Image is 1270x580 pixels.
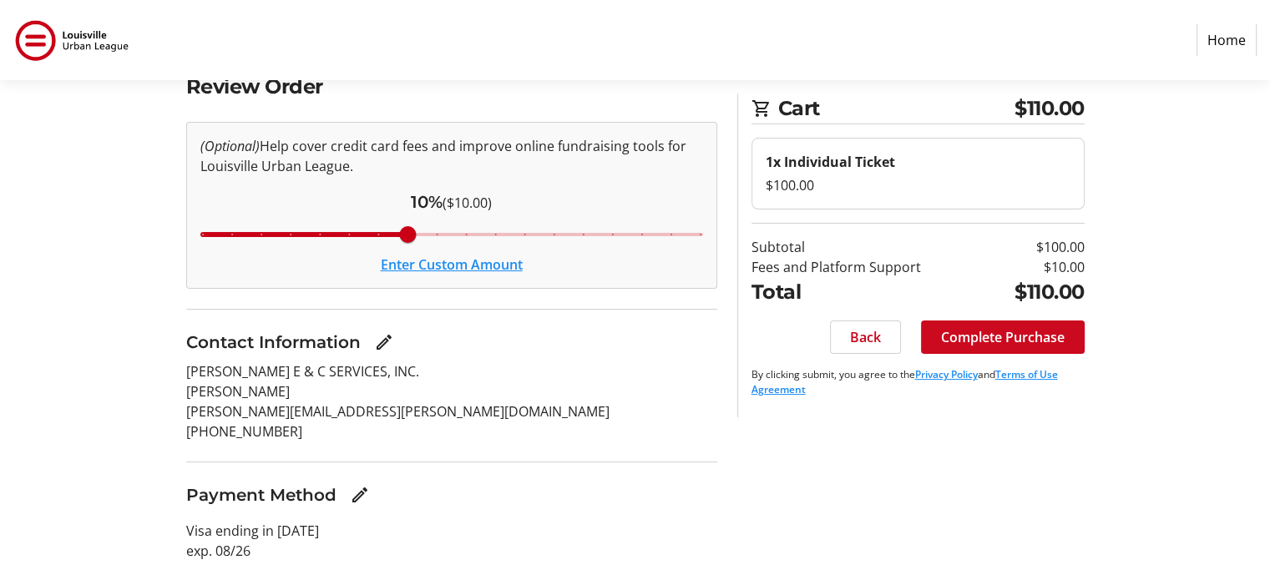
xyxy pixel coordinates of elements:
[200,189,703,214] div: ($10.00)
[766,175,1070,195] div: $100.00
[200,137,260,155] em: (Optional)
[186,421,717,441] p: [PHONE_NUMBER]
[186,521,717,561] p: Visa ending in [DATE] exp. 08/26
[186,401,717,421] p: [PERSON_NAME][EMAIL_ADDRESS][PERSON_NAME][DOMAIN_NAME]
[987,237,1084,257] td: $100.00
[1014,93,1085,124] span: $110.00
[778,93,1015,124] span: Cart
[915,367,978,381] a: Privacy Policy
[186,72,717,102] h2: Review Order
[186,330,361,355] h3: Contact Information
[850,327,881,347] span: Back
[987,277,1084,307] td: $110.00
[343,478,377,512] button: Edit Payment Method
[766,153,895,171] strong: 1x Individual Ticket
[751,237,988,257] td: Subtotal
[751,367,1085,397] p: By clicking submit, you agree to the and
[13,7,132,73] img: Louisville Urban League's Logo
[200,136,703,176] p: Help cover credit card fees and improve online fundraising tools for Louisville Urban League.
[751,277,988,307] td: Total
[830,320,901,354] button: Back
[1197,24,1257,56] a: Home
[921,320,1085,354] button: Complete Purchase
[751,367,1058,396] a: Terms of Use Agreement
[941,327,1065,347] span: Complete Purchase
[186,482,336,507] h3: Payment Method
[186,381,717,401] p: [PERSON_NAME]
[381,255,523,275] button: Enter Custom Amount
[186,361,717,381] p: [PERSON_NAME] E & C SERVICES, INC.
[411,192,443,212] span: 10%
[751,257,988,277] td: Fees and Platform Support
[367,325,401,359] button: Edit Contact Information
[987,257,1084,277] td: $10.00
